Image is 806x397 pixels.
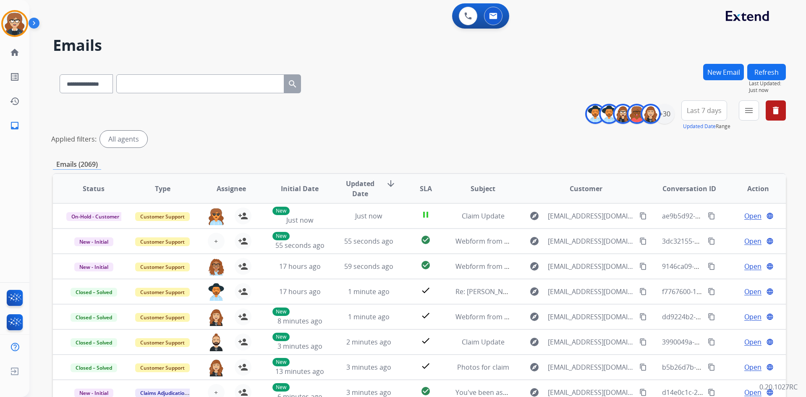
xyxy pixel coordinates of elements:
[71,313,117,322] span: Closed – Solved
[766,288,774,295] mat-icon: language
[10,121,20,131] mat-icon: inbox
[766,212,774,220] mat-icon: language
[708,212,715,220] mat-icon: content_copy
[420,184,432,194] span: SLA
[744,337,762,347] span: Open
[421,285,431,295] mat-icon: check
[238,236,248,246] mat-icon: person_add
[771,105,781,116] mat-icon: delete
[548,287,634,297] span: [EMAIL_ADDRESS][DOMAIN_NAME]
[281,184,319,194] span: Initial Date
[66,212,124,221] span: On-Hold - Customer
[272,232,290,240] p: New
[155,184,170,194] span: Type
[238,362,248,372] mat-icon: person_add
[639,313,647,321] mat-icon: content_copy
[744,211,762,221] span: Open
[288,79,298,89] mat-icon: search
[71,363,117,372] span: Closed – Solved
[71,338,117,347] span: Closed – Solved
[708,389,715,396] mat-icon: content_copy
[548,312,634,322] span: [EMAIL_ADDRESS][DOMAIN_NAME]
[744,362,762,372] span: Open
[662,388,790,397] span: d14e0c1c-21de-4557-b181-f938d1831a08
[51,134,97,144] p: Applied filters:
[548,337,634,347] span: [EMAIL_ADDRESS][DOMAIN_NAME]
[53,159,101,170] p: Emails (2069)
[662,237,788,246] span: 3dc32155-5148-4ff4-bd62-458f2351b839
[135,263,190,271] span: Customer Support
[548,236,634,246] span: [EMAIL_ADDRESS][DOMAIN_NAME]
[766,263,774,270] mat-icon: language
[3,12,26,35] img: avatar
[238,211,248,221] mat-icon: person_add
[529,261,539,271] mat-icon: explore
[639,263,647,270] mat-icon: content_copy
[135,288,190,297] span: Customer Support
[421,361,431,371] mat-icon: check
[662,262,792,271] span: 9146ca09-d941-47d0-b521-c929e064b161
[683,123,716,130] button: Updated Date
[208,208,225,225] img: agent-avatar
[548,211,634,221] span: [EMAIL_ADDRESS][DOMAIN_NAME]
[687,109,722,112] span: Last 7 days
[529,236,539,246] mat-icon: explore
[208,308,225,326] img: agent-avatar
[766,363,774,371] mat-icon: language
[208,359,225,376] img: agent-avatar
[100,131,147,147] div: All agents
[421,336,431,346] mat-icon: check
[639,237,647,245] mat-icon: content_copy
[10,47,20,58] mat-icon: home
[703,64,744,80] button: New Email
[749,80,786,87] span: Last Updated:
[662,363,793,372] span: b5b26d7b-8109-42e0-aa0a-16d4c8e65957
[681,100,727,121] button: Last 7 days
[272,383,290,392] p: New
[214,236,218,246] span: +
[639,363,647,371] mat-icon: content_copy
[386,179,396,189] mat-icon: arrow_downward
[639,288,647,295] mat-icon: content_copy
[238,287,248,297] mat-icon: person_add
[277,316,322,326] span: 8 minutes ago
[238,261,248,271] mat-icon: person_add
[529,211,539,221] mat-icon: explore
[457,363,509,372] span: Photos for claim
[135,313,190,322] span: Customer Support
[208,233,225,250] button: +
[279,262,321,271] span: 17 hours ago
[238,337,248,347] mat-icon: person_add
[747,64,786,80] button: Refresh
[766,237,774,245] mat-icon: language
[708,363,715,371] mat-icon: content_copy
[662,287,788,296] span: f7767600-1ea4-4752-881f-d79851473250
[471,184,495,194] span: Subject
[662,211,793,221] span: ae9b5d92-da9c-45a6-b73b-e11ebab27bbf
[744,105,754,116] mat-icon: menu
[462,337,505,347] span: Claim Update
[348,312,390,321] span: 1 minute ago
[277,342,322,351] span: 3 minutes ago
[462,211,505,221] span: Claim Update
[346,363,391,372] span: 3 minutes ago
[708,263,715,270] mat-icon: content_copy
[708,288,715,295] mat-icon: content_copy
[662,337,787,347] span: 3990049a-ae40-4041-8f5d-37fe0c4f1b94
[766,313,774,321] mat-icon: language
[708,313,715,321] mat-icon: content_copy
[341,179,379,199] span: Updated Date
[74,237,113,246] span: New - Initial
[74,263,113,271] span: New - Initial
[708,237,715,245] mat-icon: content_copy
[639,212,647,220] mat-icon: content_copy
[529,337,539,347] mat-icon: explore
[683,123,730,130] span: Range
[654,104,675,124] div: +30
[10,72,20,82] mat-icon: list_alt
[346,337,391,347] span: 2 minutes ago
[208,258,225,276] img: agent-avatar
[421,310,431,321] mat-icon: check
[208,334,225,351] img: agent-avatar
[238,312,248,322] mat-icon: person_add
